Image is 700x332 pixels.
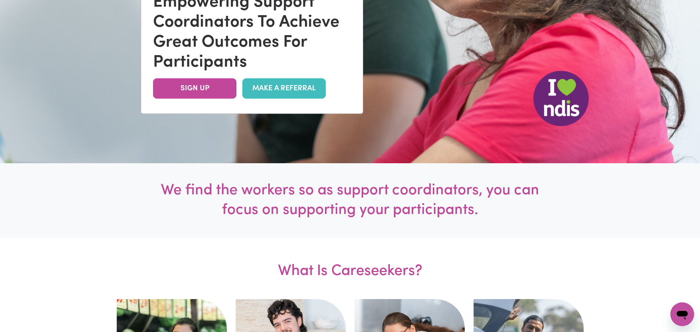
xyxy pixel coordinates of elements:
a: MAKE A REFERRAL [242,78,326,99]
h3: What Is Careseekers? [191,238,509,299]
a: SIGN UP [153,78,236,99]
h1: We find the workers so as support coordinators, you can focus on supporting your participants. [155,181,546,220]
iframe: Button to launch messaging window [670,302,694,326]
img: NDIS Logo [533,71,589,126]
